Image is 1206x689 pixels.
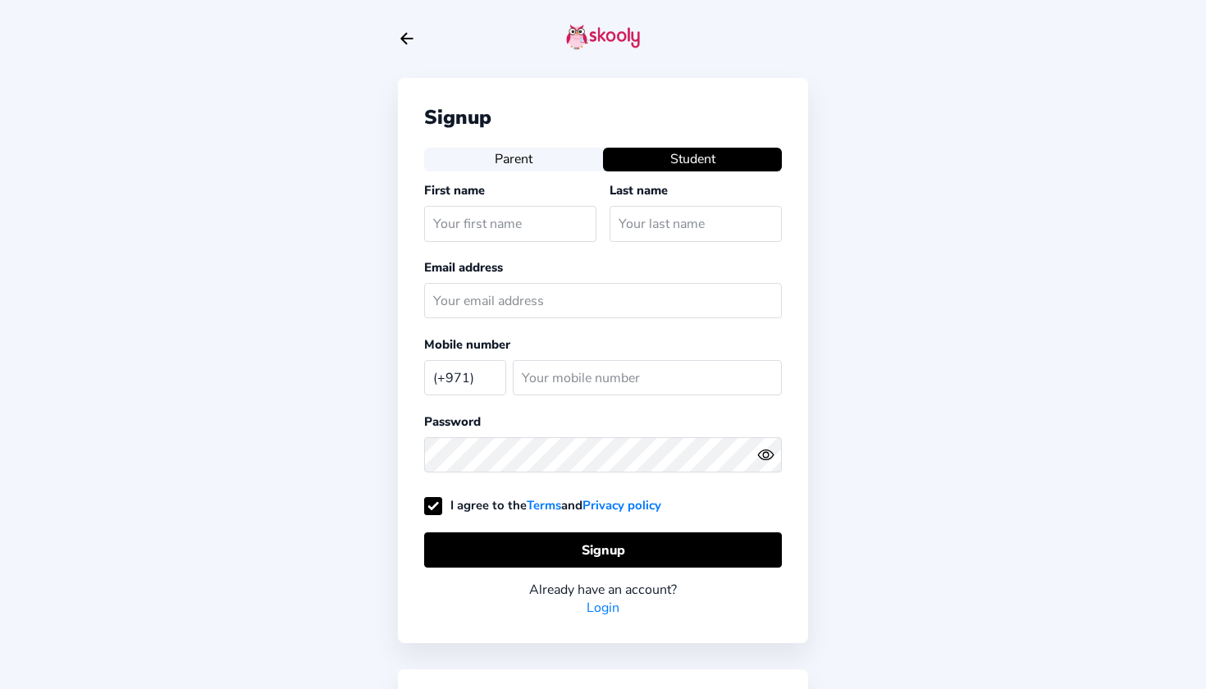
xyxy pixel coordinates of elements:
a: Privacy policy [582,497,661,513]
label: Email address [424,259,503,276]
div: Already have an account? [424,581,782,599]
button: arrow back outline [398,30,416,48]
div: Signup [424,104,782,130]
input: Your mobile number [513,360,782,395]
a: Terms [527,497,561,513]
button: Parent [424,148,603,171]
label: Password [424,413,481,430]
input: Your email address [424,283,782,318]
button: Student [603,148,782,171]
label: I agree to the and [424,497,661,513]
input: Your first name [424,206,596,241]
button: eye outlineeye off outline [757,446,782,463]
label: First name [424,182,485,198]
label: Mobile number [424,336,510,353]
button: Signup [424,532,782,568]
ion-icon: eye outline [757,446,774,463]
input: Your last name [610,206,782,241]
label: Last name [610,182,668,198]
img: skooly-logo.png [566,24,640,50]
a: Login [587,599,619,617]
